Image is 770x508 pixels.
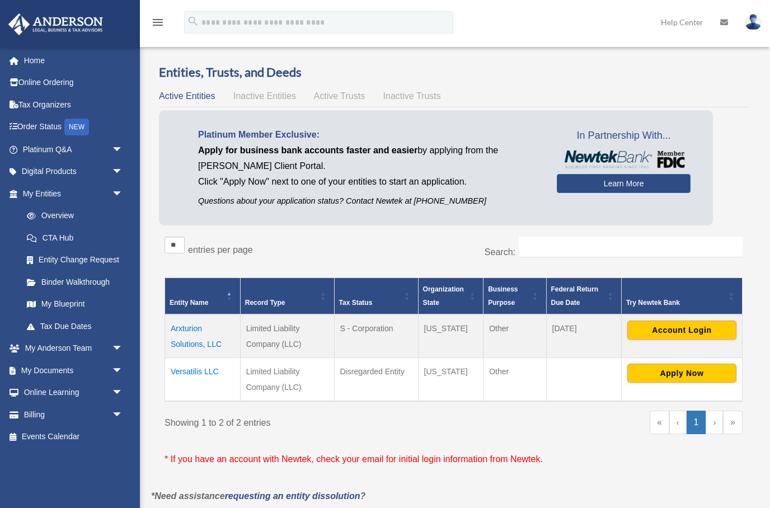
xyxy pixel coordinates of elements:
[159,91,215,101] span: Active Entities
[112,337,134,360] span: arrow_drop_down
[165,411,445,431] div: Showing 1 to 2 of 2 entries
[418,314,483,358] td: [US_STATE]
[5,13,106,35] img: Anderson Advisors Platinum Portal
[170,299,208,307] span: Entity Name
[483,358,546,402] td: Other
[112,359,134,382] span: arrow_drop_down
[8,161,140,183] a: Digital Productsarrow_drop_down
[8,182,134,205] a: My Entitiesarrow_drop_down
[383,91,441,101] span: Inactive Trusts
[16,315,134,337] a: Tax Due Dates
[334,358,418,402] td: Disregarded Entity
[240,358,334,402] td: Limited Liability Company (LLC)
[418,358,483,402] td: [US_STATE]
[8,93,140,116] a: Tax Organizers
[8,359,140,382] a: My Documentsarrow_drop_down
[16,249,134,271] a: Entity Change Request
[334,314,418,358] td: S - Corporation
[314,91,365,101] span: Active Trusts
[485,247,515,257] label: Search:
[225,491,360,501] a: requesting an entity dissolution
[8,116,140,139] a: Order StatusNEW
[669,411,687,434] a: Previous
[112,382,134,404] span: arrow_drop_down
[745,14,762,30] img: User Pic
[198,127,540,143] p: Platinum Member Exclusive:
[627,321,736,340] button: Account Login
[112,138,134,161] span: arrow_drop_down
[339,299,373,307] span: Tax Status
[112,182,134,205] span: arrow_drop_down
[418,278,483,315] th: Organization State: Activate to sort
[650,411,669,434] a: First
[423,285,464,307] span: Organization State
[626,296,725,309] div: Try Newtek Bank
[557,127,691,145] span: In Partnership With...
[8,337,140,360] a: My Anderson Teamarrow_drop_down
[488,285,518,307] span: Business Purpose
[159,64,748,81] h3: Entities, Trusts, and Deeds
[187,15,199,27] i: search
[16,293,134,316] a: My Blueprint
[233,91,296,101] span: Inactive Entities
[8,426,140,448] a: Events Calendar
[198,145,417,155] span: Apply for business bank accounts faster and easier
[723,411,743,434] a: Last
[16,227,134,249] a: CTA Hub
[151,20,165,29] a: menu
[240,278,334,315] th: Record Type: Activate to sort
[198,143,540,174] p: by applying from the [PERSON_NAME] Client Portal.
[188,245,253,255] label: entries per page
[151,16,165,29] i: menu
[551,285,599,307] span: Federal Return Due Date
[706,411,723,434] a: Next
[621,278,742,315] th: Try Newtek Bank : Activate to sort
[8,72,140,94] a: Online Ordering
[112,161,134,184] span: arrow_drop_down
[483,278,546,315] th: Business Purpose: Activate to sort
[8,403,140,426] a: Billingarrow_drop_down
[198,194,540,208] p: Questions about your application status? Contact Newtek at [PHONE_NUMBER]
[627,364,736,383] button: Apply Now
[334,278,418,315] th: Tax Status: Activate to sort
[546,278,621,315] th: Federal Return Due Date: Activate to sort
[8,382,140,404] a: Online Learningarrow_drop_down
[165,314,241,358] td: Arxturion Solutions, LLC
[198,174,540,190] p: Click "Apply Now" next to one of your entities to start an application.
[687,411,706,434] a: 1
[240,314,334,358] td: Limited Liability Company (LLC)
[8,138,140,161] a: Platinum Q&Aarrow_drop_down
[112,403,134,426] span: arrow_drop_down
[165,451,743,467] p: * If you have an account with Newtek, check your email for initial login information from Newtek.
[64,119,89,135] div: NEW
[245,299,285,307] span: Record Type
[16,205,129,227] a: Overview
[165,278,241,315] th: Entity Name: Activate to invert sorting
[8,49,140,72] a: Home
[151,491,365,501] em: *Need assistance ?
[557,174,691,193] a: Learn More
[483,314,546,358] td: Other
[627,325,736,334] a: Account Login
[16,271,134,293] a: Binder Walkthrough
[562,150,685,168] img: NewtekBankLogoSM.png
[546,314,621,358] td: [DATE]
[165,358,241,402] td: Versatilis LLC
